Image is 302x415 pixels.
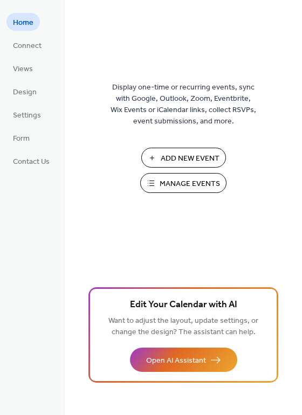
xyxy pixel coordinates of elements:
span: Display one-time or recurring events, sync with Google, Outlook, Zoom, Eventbrite, Wix Events or ... [111,82,256,127]
button: Open AI Assistant [130,348,237,372]
a: Settings [6,106,47,123]
button: Manage Events [140,173,226,193]
span: Manage Events [160,178,220,190]
a: Home [6,13,40,31]
span: Form [13,133,30,144]
span: Home [13,17,33,29]
span: Contact Us [13,156,50,168]
span: Add New Event [161,153,219,164]
a: Form [6,129,36,147]
span: Connect [13,40,42,52]
span: Open AI Assistant [146,355,206,366]
a: Connect [6,36,48,54]
a: Design [6,82,43,100]
span: Edit Your Calendar with AI [130,298,237,313]
span: Views [13,64,33,75]
span: Design [13,87,37,98]
span: Settings [13,110,41,121]
a: Views [6,59,39,77]
span: Want to adjust the layout, update settings, or change the design? The assistant can help. [108,314,258,340]
a: Contact Us [6,152,56,170]
button: Add New Event [141,148,226,168]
